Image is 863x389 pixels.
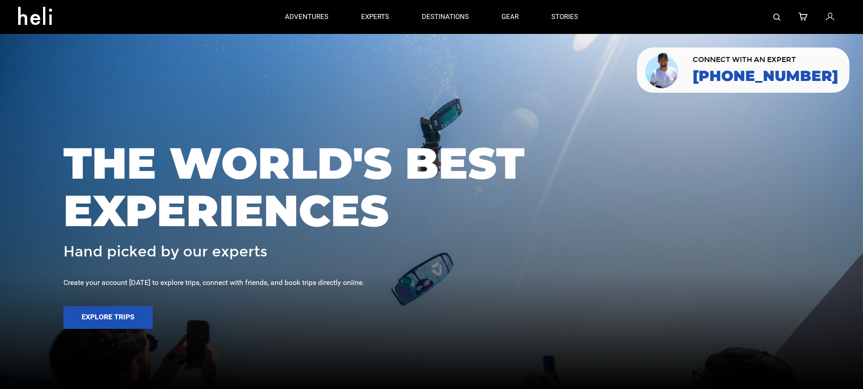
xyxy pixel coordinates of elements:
span: Hand picked by our experts [63,244,267,260]
img: contact our team [644,51,681,89]
button: Explore Trips [63,306,153,329]
div: Create your account [DATE] to explore trips, connect with friends, and book trips directly online. [63,278,800,288]
p: destinations [422,12,469,22]
p: experts [361,12,389,22]
p: adventures [285,12,328,22]
span: THE WORLD'S BEST EXPERIENCES [63,139,800,235]
img: search-bar-icon.svg [773,14,781,21]
span: CONNECT WITH AN EXPERT [693,56,838,63]
a: [PHONE_NUMBER] [693,68,838,84]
